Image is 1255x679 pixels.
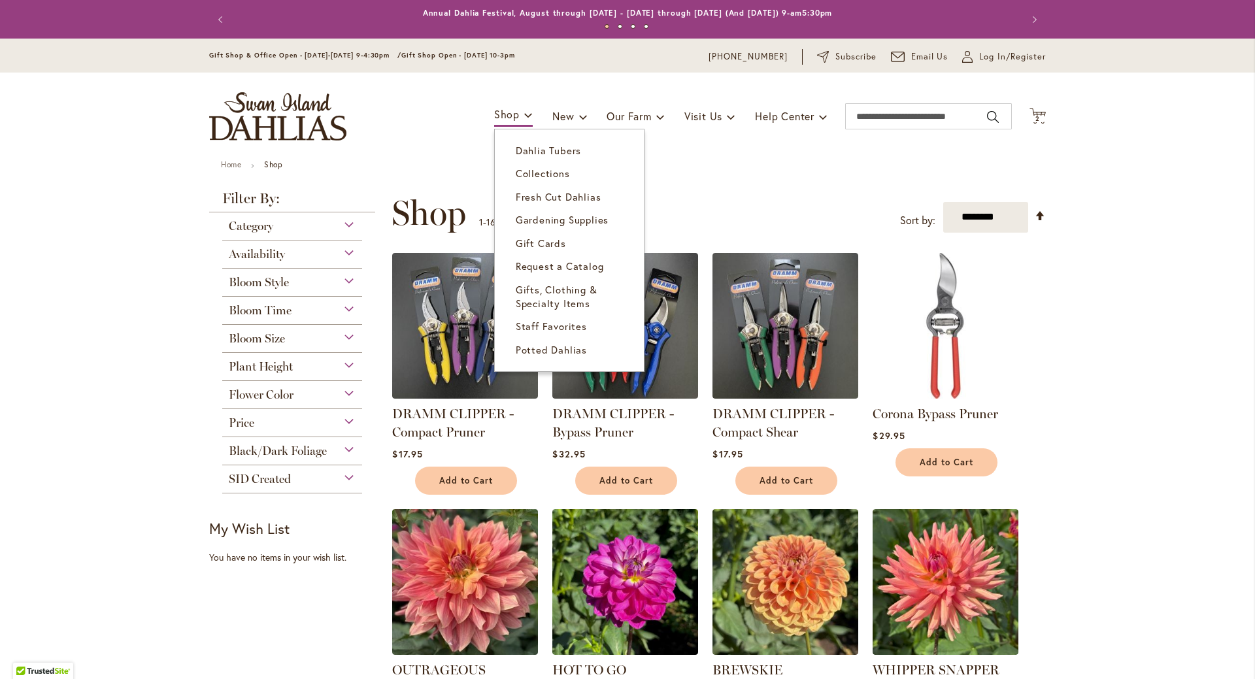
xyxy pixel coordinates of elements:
[891,50,948,63] a: Email Us
[439,475,493,486] span: Add to Cart
[712,253,858,399] img: DRAMM CLIPPER - Compact Shear
[962,50,1046,63] a: Log In/Register
[229,444,327,458] span: Black/Dark Foliage
[1029,108,1046,125] button: 2
[873,389,1018,401] a: Corona Bypass Pruner
[631,24,635,29] button: 3 of 4
[599,475,653,486] span: Add to Cart
[209,519,290,538] strong: My Wish List
[873,406,998,422] a: Corona Bypass Pruner
[709,50,788,63] a: [PHONE_NUMBER]
[229,247,285,261] span: Availability
[552,662,626,678] a: HOT TO GO
[264,159,282,169] strong: Shop
[415,467,517,495] button: Add to Cart
[900,208,935,233] label: Sort by:
[920,457,973,468] span: Add to Cart
[392,193,466,233] span: Shop
[895,448,997,476] button: Add to Cart
[911,50,948,63] span: Email Us
[712,509,858,655] img: BREWSKIE
[392,509,538,655] img: OUTRAGEOUS
[605,24,609,29] button: 1 of 4
[229,303,292,318] span: Bloom Time
[760,475,813,486] span: Add to Cart
[392,389,538,401] a: DRAMM CLIPPER - Compact Pruner
[873,645,1018,657] a: WHIPPER SNAPPER
[392,662,486,678] a: OUTRAGEOUS
[229,416,254,430] span: Price
[552,509,698,655] img: HOT TO GO
[229,388,293,402] span: Flower Color
[229,219,273,233] span: Category
[486,216,495,228] span: 16
[552,109,574,123] span: New
[516,320,587,333] span: Staff Favorites
[516,259,604,273] span: Request a Catalog
[817,50,877,63] a: Subscribe
[684,109,722,123] span: Visit Us
[575,467,677,495] button: Add to Cart
[209,191,375,212] strong: Filter By:
[516,167,570,180] span: Collections
[229,275,289,290] span: Bloom Style
[229,359,293,374] span: Plant Height
[494,107,520,121] span: Shop
[755,109,814,123] span: Help Center
[495,232,644,255] a: Gift Cards
[209,92,346,141] a: store logo
[552,645,698,657] a: HOT TO GO
[401,51,515,59] span: Gift Shop Open - [DATE] 10-3pm
[209,51,401,59] span: Gift Shop & Office Open - [DATE]-[DATE] 9-4:30pm /
[979,50,1046,63] span: Log In/Register
[835,50,877,63] span: Subscribe
[392,253,538,399] img: DRAMM CLIPPER - Compact Pruner
[516,144,581,157] span: Dahlia Tubers
[873,662,999,678] a: WHIPPER SNAPPER
[1020,7,1046,33] button: Next
[735,467,837,495] button: Add to Cart
[712,645,858,657] a: BREWSKIE
[423,8,833,18] a: Annual Dahlia Festival, August through [DATE] - [DATE] through [DATE] (And [DATE]) 9-am5:30pm
[552,406,674,440] a: DRAMM CLIPPER - Bypass Pruner
[618,24,622,29] button: 2 of 4
[516,343,587,356] span: Potted Dahlias
[392,406,514,440] a: DRAMM CLIPPER - Compact Pruner
[209,551,384,564] div: You have no items in your wish list.
[516,283,597,310] span: Gifts, Clothing & Specialty Items
[479,216,483,228] span: 1
[712,406,834,440] a: DRAMM CLIPPER - Compact Shear
[712,389,858,401] a: DRAMM CLIPPER - Compact Shear
[552,448,585,460] span: $32.95
[209,7,235,33] button: Previous
[873,429,905,442] span: $29.95
[873,253,1018,399] img: Corona Bypass Pruner
[712,662,782,678] a: BREWSKIE
[1035,114,1040,123] span: 2
[712,448,743,460] span: $17.95
[644,24,648,29] button: 4 of 4
[516,213,609,226] span: Gardening Supplies
[392,448,422,460] span: $17.95
[552,389,698,401] a: DRAMM CLIPPER - Bypass Pruner
[607,109,651,123] span: Our Farm
[516,190,601,203] span: Fresh Cut Dahlias
[479,212,555,233] p: - of products
[392,645,538,657] a: OUTRAGEOUS
[229,472,291,486] span: SID Created
[221,159,241,169] a: Home
[873,509,1018,655] img: WHIPPER SNAPPER
[229,331,285,346] span: Bloom Size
